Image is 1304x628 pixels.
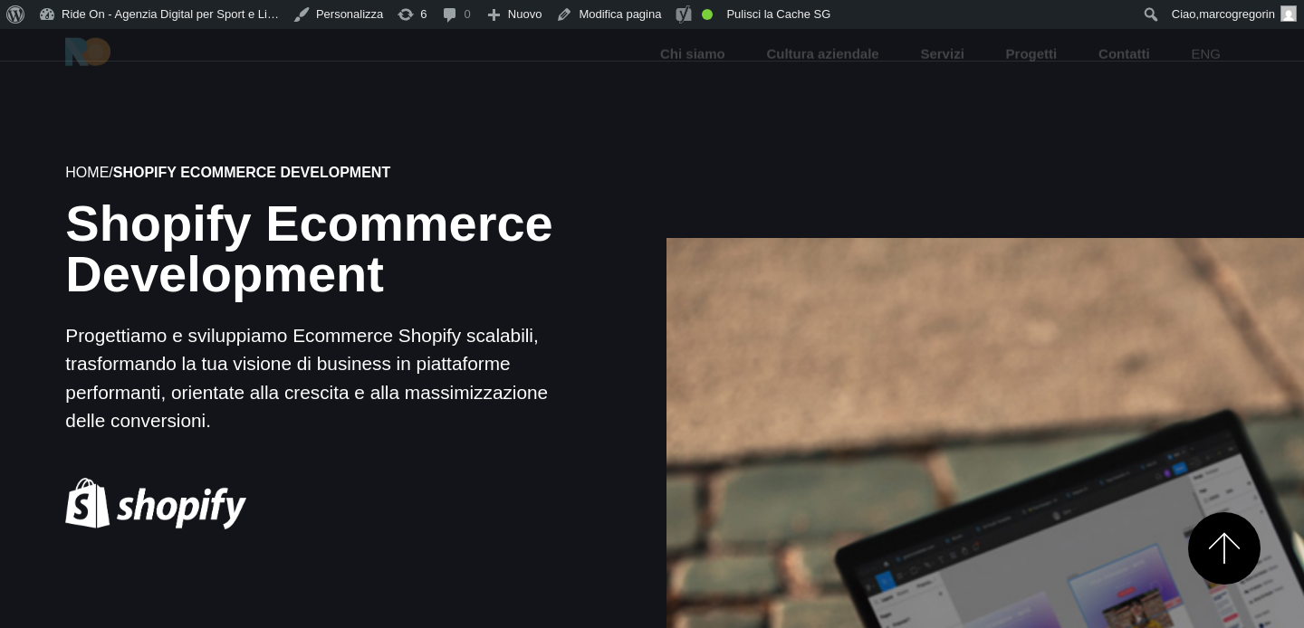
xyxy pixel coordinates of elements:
[1199,7,1275,21] span: marcogregorin
[65,37,110,66] img: Ride On Agency
[65,165,109,180] a: Home
[658,44,727,65] a: Chi siamo
[1097,44,1152,65] a: Contatti
[764,44,880,65] a: Cultura aziendale
[113,165,390,180] strong: Shopify Ecommerce Development
[65,321,571,434] p: Progettiamo e sviluppiamo Ecommerce Shopify scalabili, trasformando la tua visione di business in...
[702,9,713,20] div: Buona
[1004,44,1059,65] a: Progetti
[1189,44,1222,65] a: eng
[918,44,965,65] a: Servizi
[65,198,571,300] h1: Shopify Ecommerce Development
[65,165,390,180] span: /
